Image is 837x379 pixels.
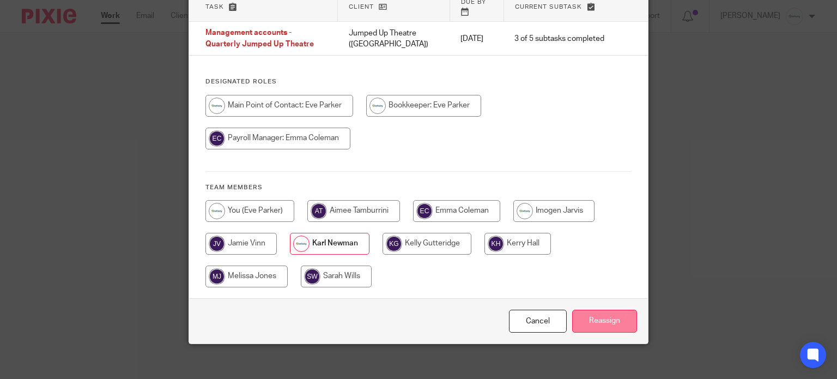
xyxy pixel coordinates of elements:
[205,77,632,86] h4: Designated Roles
[349,4,374,10] span: Client
[460,33,493,44] p: [DATE]
[205,29,314,49] span: Management accounts -Quarterly Jumped Up Theatre
[349,28,439,50] p: Jumped Up Theatre ([GEOGRAPHIC_DATA])
[509,310,567,333] a: Close this dialog window
[572,310,637,333] input: Reassign
[205,4,224,10] span: Task
[504,22,615,56] td: 3 of 5 subtasks completed
[515,4,582,10] span: Current subtask
[205,183,632,192] h4: Team members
